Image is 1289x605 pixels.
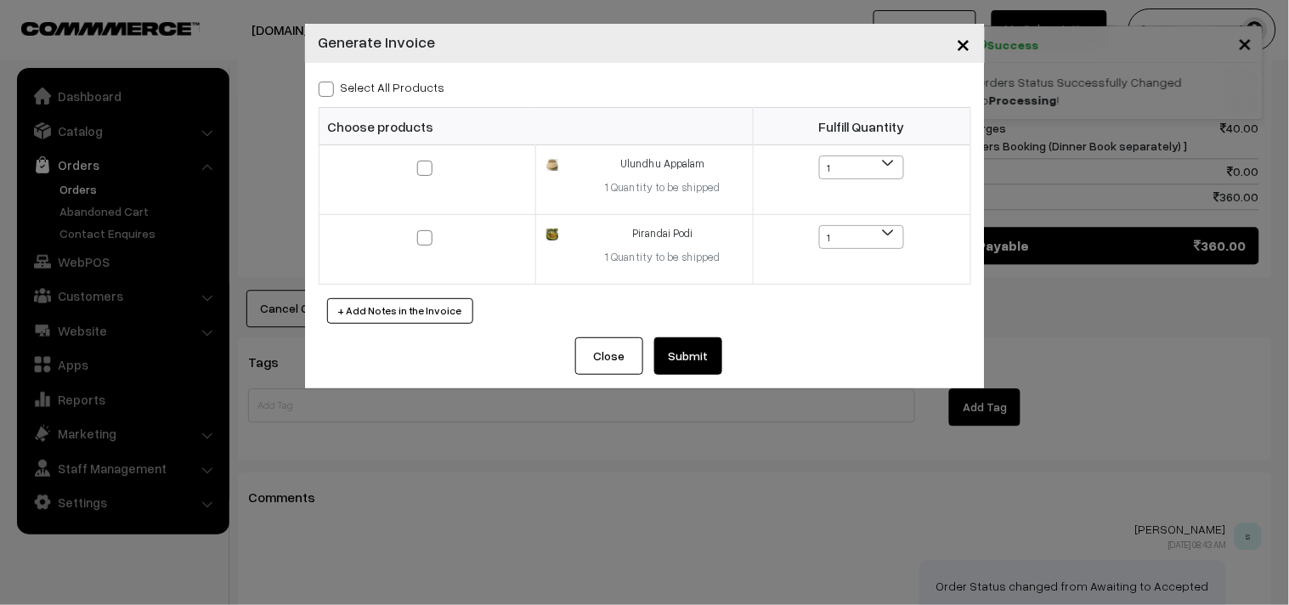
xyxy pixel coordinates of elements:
[820,226,903,250] span: 1
[584,155,743,172] div: Ulundhu Appalam
[546,159,557,170] img: 17345295032650Ulundhu-Appalam-Wepsite1.jpg
[584,249,743,266] div: 1 Quantity to be shipped
[819,155,904,179] span: 1
[753,108,970,145] th: Fulfill Quantity
[584,179,743,196] div: 1 Quantity to be shipped
[957,27,971,59] span: ×
[319,108,753,145] th: Choose products
[943,17,985,70] button: Close
[327,298,473,324] button: + Add Notes in the Invoice
[319,78,445,96] label: Select all Products
[546,229,557,240] img: 17261522983053Pirandai.jpg
[820,156,903,180] span: 1
[584,225,743,242] div: Pirandai Podi
[654,337,722,375] button: Submit
[575,337,643,375] button: Close
[819,225,904,249] span: 1
[319,31,436,54] h4: Generate Invoice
